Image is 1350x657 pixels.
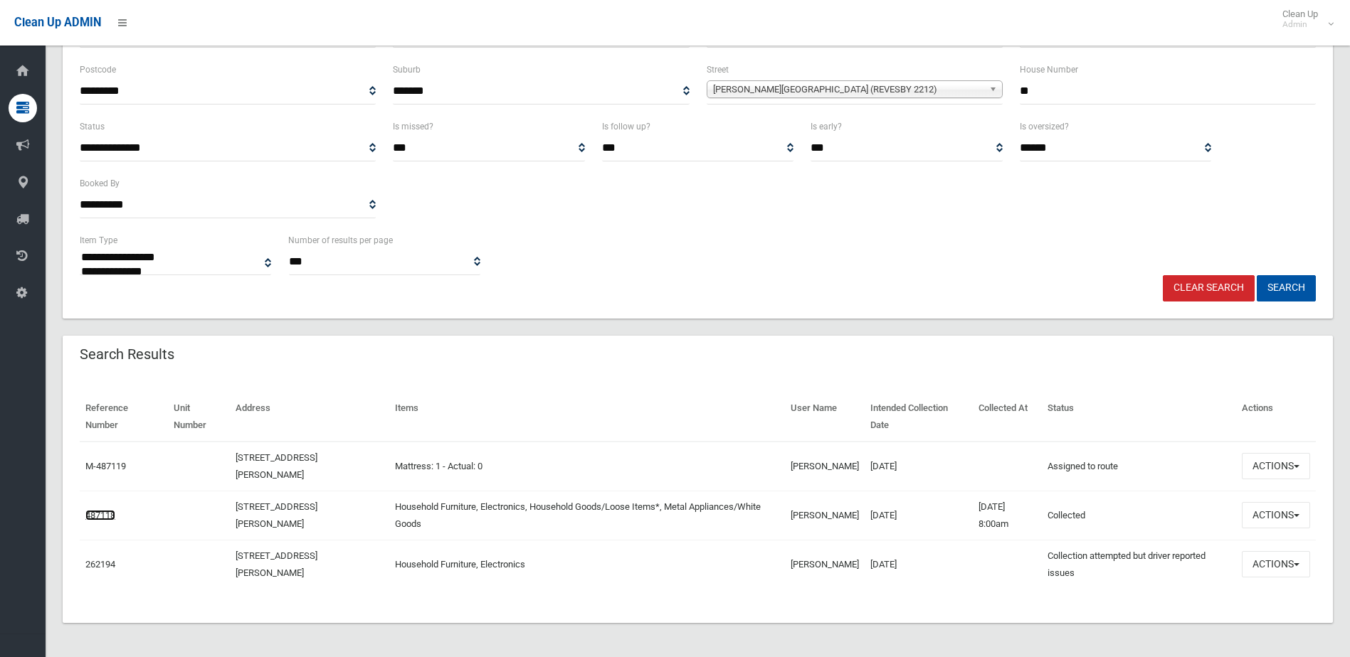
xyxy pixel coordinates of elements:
[865,540,973,589] td: [DATE]
[785,491,865,540] td: [PERSON_NAME]
[785,392,865,442] th: User Name
[1242,453,1310,479] button: Actions
[1042,442,1236,491] td: Assigned to route
[865,392,973,442] th: Intended Collection Date
[1236,392,1316,442] th: Actions
[393,62,421,78] label: Suburb
[1242,551,1310,577] button: Actions
[1257,275,1316,301] button: Search
[236,501,317,529] a: [STREET_ADDRESS][PERSON_NAME]
[865,491,973,540] td: [DATE]
[389,442,786,491] td: Mattress: 1 - Actual: 0
[288,233,393,248] label: Number of results per page
[14,16,101,29] span: Clean Up ADMIN
[80,176,120,191] label: Booked By
[811,119,842,134] label: Is early?
[393,119,433,134] label: Is missed?
[80,62,116,78] label: Postcode
[63,341,191,368] header: Search Results
[973,392,1042,442] th: Collected At
[1020,119,1069,134] label: Is oversized?
[1042,540,1236,589] td: Collection attempted but driver reported issues
[785,442,865,491] td: [PERSON_NAME]
[1282,19,1318,30] small: Admin
[1275,9,1332,30] span: Clean Up
[389,540,786,589] td: Household Furniture, Electronics
[1020,62,1078,78] label: House Number
[973,491,1042,540] td: [DATE] 8:00am
[389,392,786,442] th: Items
[602,119,650,134] label: Is follow up?
[865,442,973,491] td: [DATE]
[1163,275,1255,301] a: Clear Search
[85,559,115,570] a: 262194
[236,452,317,480] a: [STREET_ADDRESS][PERSON_NAME]
[1242,502,1310,528] button: Actions
[168,392,230,442] th: Unit Number
[236,550,317,578] a: [STREET_ADDRESS][PERSON_NAME]
[80,233,117,248] label: Item Type
[785,540,865,589] td: [PERSON_NAME]
[85,510,115,520] a: 487118
[1042,491,1236,540] td: Collected
[80,119,105,134] label: Status
[707,62,729,78] label: Street
[230,392,389,442] th: Address
[389,491,786,540] td: Household Furniture, Electronics, Household Goods/Loose Items*, Metal Appliances/White Goods
[713,81,984,98] span: [PERSON_NAME][GEOGRAPHIC_DATA] (REVESBY 2212)
[1042,392,1236,442] th: Status
[80,392,168,442] th: Reference Number
[85,461,126,471] a: M-487119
